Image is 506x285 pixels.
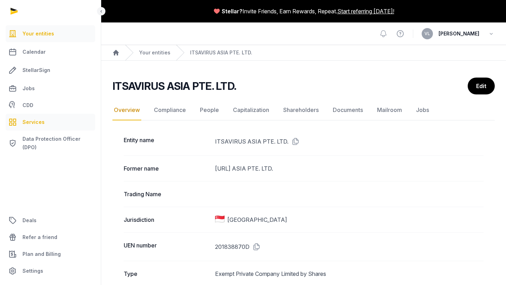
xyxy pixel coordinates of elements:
[22,135,92,152] span: Data Protection Officer (DPO)
[282,100,320,120] a: Shareholders
[124,164,209,173] dt: Former name
[124,241,209,252] dt: UEN number
[153,100,187,120] a: Compliance
[215,136,484,147] dd: ITSAVIRUS ASIA PTE. LTD.
[439,29,479,38] span: [PERSON_NAME]
[6,132,95,154] a: Data Protection Officer (DPO)
[215,241,484,252] dd: 201838870D
[112,100,495,120] nav: Tabs
[6,62,95,79] a: StellarSign
[22,233,57,241] span: Refer a friend
[190,49,252,56] a: ITSAVIRUS ASIA PTE. LTD.
[22,250,61,258] span: Plan and Billing
[112,80,236,92] h2: ITSAVIRUS ASIA PTE. LTD.
[331,100,364,120] a: Documents
[6,98,95,112] a: CDD
[22,101,33,110] span: CDD
[139,49,170,56] a: Your entities
[6,25,95,42] a: Your entities
[124,190,209,198] dt: Trading Name
[22,118,45,126] span: Services
[215,164,484,173] dd: [URL] ASIA PTE. LTD.
[22,267,43,275] span: Settings
[22,48,46,56] span: Calendar
[376,100,403,120] a: Mailroom
[222,7,242,15] span: Stellar?
[6,114,95,131] a: Services
[22,216,37,225] span: Deals
[227,216,287,224] span: [GEOGRAPHIC_DATA]
[22,29,54,38] span: Your entities
[101,45,506,61] nav: Breadcrumb
[471,251,506,285] iframe: Chat Widget
[6,80,95,97] a: Jobs
[337,7,394,15] a: Start referring [DATE]!
[199,100,220,120] a: People
[232,100,271,120] a: Capitalization
[415,100,430,120] a: Jobs
[6,44,95,60] a: Calendar
[6,263,95,279] a: Settings
[468,78,495,94] a: Edit
[215,270,484,278] dd: Exempt Private Company Limited by Shares
[124,136,209,147] dt: Entity name
[124,270,209,278] dt: Type
[124,216,209,224] dt: Jurisdiction
[422,28,433,39] button: VL
[112,100,141,120] a: Overview
[6,229,95,246] a: Refer a friend
[6,212,95,229] a: Deals
[22,84,35,93] span: Jobs
[424,32,430,36] span: VL
[6,246,95,263] a: Plan and Billing
[22,66,50,74] span: StellarSign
